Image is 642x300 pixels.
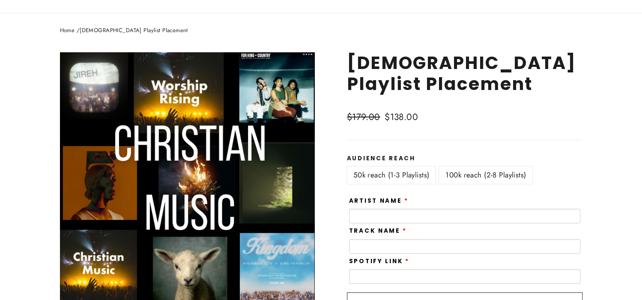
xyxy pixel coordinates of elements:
[347,110,382,125] span: $179.00
[347,166,436,184] label: 50k reach (1-3 Playlists)
[347,52,582,94] h1: [DEMOGRAPHIC_DATA] Playlist Placement
[349,198,409,204] label: Artist Name
[60,26,75,34] a: Home
[60,26,582,35] nav: breadcrumbs
[385,111,418,123] span: $138.00
[439,166,532,184] label: 100k reach (2-8 Playlists)
[349,228,407,234] label: Track Name
[77,26,80,34] span: /
[349,258,409,265] label: Spotify Link
[347,155,582,162] label: Audience Reach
